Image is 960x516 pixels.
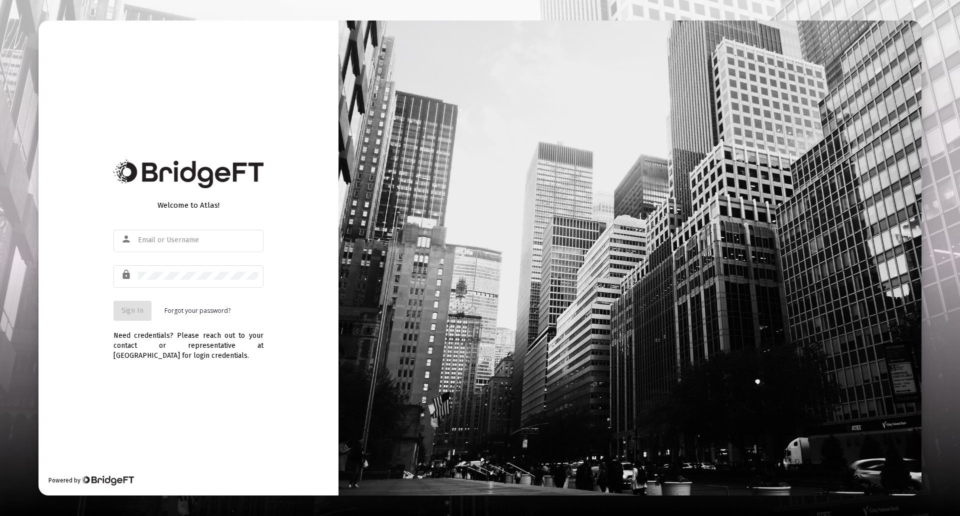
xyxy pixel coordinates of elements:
input: Email or Username [138,236,258,244]
div: Need credentials? Please reach out to your contact or representative at [GEOGRAPHIC_DATA] for log... [113,321,263,361]
span: Sign In [121,306,143,315]
div: Welcome to Atlas! [113,200,263,210]
mat-icon: person [121,233,133,245]
img: Bridge Financial Technology Logo [81,475,134,485]
button: Sign In [113,301,151,321]
div: Powered by [48,475,134,485]
img: Bridge Financial Technology Logo [113,160,263,188]
mat-icon: lock [121,269,133,281]
a: Forgot your password? [164,306,230,316]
